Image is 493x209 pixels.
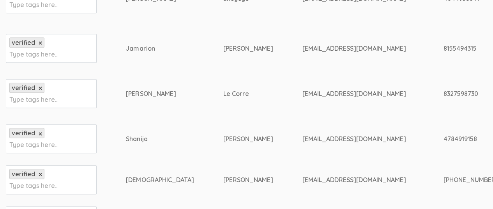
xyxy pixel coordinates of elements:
span: verified [12,170,35,178]
a: × [39,171,42,178]
div: [PERSON_NAME] [126,89,194,98]
input: Type tags here... [9,94,58,104]
div: Shanija [126,135,194,143]
input: Type tags here... [9,49,58,59]
input: Type tags here... [9,140,58,150]
span: verified [12,129,35,137]
div: [EMAIL_ADDRESS][DOMAIN_NAME] [302,89,414,98]
span: verified [12,39,35,46]
a: × [39,40,42,46]
div: [DEMOGRAPHIC_DATA] [126,175,194,184]
div: [EMAIL_ADDRESS][DOMAIN_NAME] [302,175,414,184]
div: [PERSON_NAME] [223,175,273,184]
div: [EMAIL_ADDRESS][DOMAIN_NAME] [302,44,414,53]
iframe: Chat Widget [454,172,493,209]
div: [PERSON_NAME] [223,44,273,53]
div: Jamarion [126,44,194,53]
div: Le Corre [223,89,273,98]
input: Type tags here... [9,181,58,191]
span: verified [12,84,35,92]
a: × [39,131,42,137]
a: × [39,85,42,92]
div: [EMAIL_ADDRESS][DOMAIN_NAME] [302,135,414,143]
div: [PERSON_NAME] [223,135,273,143]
